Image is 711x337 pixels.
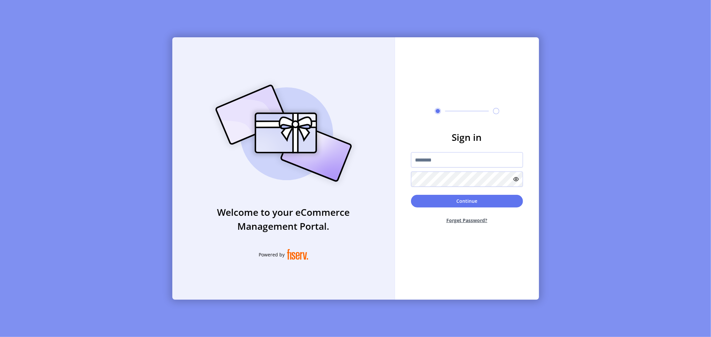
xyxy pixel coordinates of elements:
button: Forget Password? [411,211,523,229]
button: Continue [411,195,523,207]
span: Powered by [259,251,285,258]
h3: Sign in [411,130,523,144]
img: card_Illustration.svg [205,77,362,189]
h3: Welcome to your eCommerce Management Portal. [172,205,395,233]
